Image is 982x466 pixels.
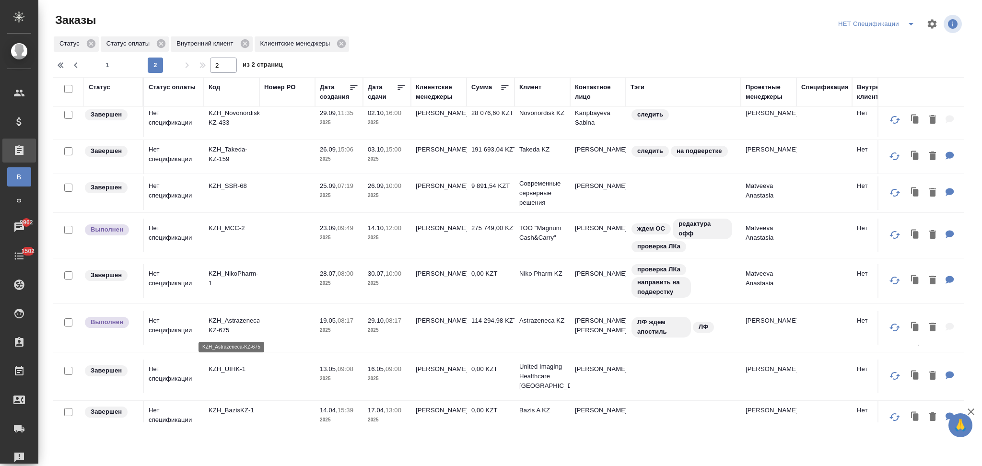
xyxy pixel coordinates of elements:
button: 🙏 [948,413,972,437]
button: Обновить [883,181,906,204]
p: Astrazeneca KZ [519,316,565,326]
button: Клонировать [906,183,924,203]
span: 🙏 [952,415,969,435]
p: KZH_MCC-2 [209,223,255,233]
p: 15:00 [386,146,401,153]
p: 29.10, [368,317,386,324]
p: 26.09, [320,146,338,153]
div: Выставляет КМ при направлении счета или после выполнения всех работ/сдачи заказа клиенту. Окончат... [84,145,138,158]
div: Внутренний клиент [171,36,252,52]
td: [PERSON_NAME] [PERSON_NAME] [570,311,626,345]
p: 2025 [368,374,406,384]
button: Удалить [924,147,941,166]
p: Завершен [91,146,122,156]
p: 15:06 [338,146,353,153]
p: редактура офф [678,219,726,238]
p: Завершен [91,270,122,280]
p: Завершен [91,110,122,119]
button: Удалить [924,318,941,338]
p: Нет [857,316,895,326]
p: Нет [857,269,895,279]
p: KZH_UIHK-1 [209,364,255,374]
td: Нет спецификации [144,360,204,393]
div: Клиентские менеджеры [255,36,350,52]
td: [PERSON_NAME] [411,401,467,434]
td: [PERSON_NAME] [741,360,796,393]
div: Статус оплаты [149,82,196,92]
p: Завершен [91,183,122,192]
td: [PERSON_NAME] [741,401,796,434]
p: KZH_Novonordisk-KZ-433 [209,108,255,128]
td: Нет спецификации [144,264,204,298]
td: 9 891,54 KZT [467,176,514,210]
td: 0,00 KZT [467,360,514,393]
p: KZH_BazisKZ-1 [209,406,255,415]
p: ТОО "Magnum Cash&Carry" [519,223,565,243]
td: [PERSON_NAME] [411,219,467,252]
p: Novonordisk KZ [519,108,565,118]
td: [PERSON_NAME] [411,311,467,345]
button: Клонировать [906,147,924,166]
p: 15:39 [338,407,353,414]
p: 16:00 [386,109,401,116]
td: [PERSON_NAME] [570,219,626,252]
td: [PERSON_NAME] [741,104,796,137]
div: ждем ОС, редактура офф, проверка ЛКа [631,218,736,253]
td: 275 749,00 KZT [467,219,514,252]
div: ЛФ ждем апостиль, ЛФ [631,316,736,338]
td: Нет спецификации [144,219,204,252]
div: Клиентские менеджеры [416,82,462,102]
span: из 2 страниц [243,59,283,73]
div: Спецификация [801,82,849,92]
div: Клиент [519,82,541,92]
p: Нет [857,181,895,191]
p: следить [637,110,663,119]
p: KZH_Astrazeneca-KZ-675 [209,316,255,335]
div: Выставляет КМ при направлении счета или после выполнения всех работ/сдачи заказа клиенту. Окончат... [84,364,138,377]
p: Bazis A KZ [519,406,565,415]
div: Выставляет КМ при направлении счета или после выполнения всех работ/сдачи заказа клиенту. Окончат... [84,108,138,121]
button: Обновить [883,364,906,387]
div: Внутренний клиент [857,82,895,102]
p: Завершен [91,407,122,417]
p: 26.09, [368,182,386,189]
p: 23.09, [320,224,338,232]
p: 2025 [320,191,358,200]
td: Нет спецификации [144,140,204,174]
button: Обновить [883,316,906,339]
td: 114 294,98 KZT [467,311,514,345]
div: проверка ЛКа, направить на подверстку [631,263,736,299]
td: [PERSON_NAME] [570,140,626,174]
div: Выставляет КМ при направлении счета или после выполнения всех работ/сдачи заказа клиенту. Окончат... [84,269,138,282]
p: 10:00 [386,182,401,189]
p: 19.05, [320,317,338,324]
div: Дата сдачи [368,82,397,102]
p: 08:17 [386,317,401,324]
div: Сумма [471,82,492,92]
p: 08:00 [338,270,353,277]
td: [PERSON_NAME] [411,104,467,137]
p: 2025 [320,415,358,425]
p: 17.04, [368,407,386,414]
p: 11:35 [338,109,353,116]
p: 03.10, [368,146,386,153]
p: 2025 [368,191,406,200]
p: 14.04, [320,407,338,414]
button: Клонировать [906,271,924,291]
button: Удалить [924,225,941,245]
p: 2025 [320,118,358,128]
p: 2025 [368,233,406,243]
button: Клонировать [906,408,924,427]
a: В [7,167,31,186]
p: 29.09, [320,109,338,116]
p: 2025 [320,154,358,164]
button: Клонировать [906,366,924,386]
p: ЛФ [699,322,708,332]
td: Нет спецификации [144,176,204,210]
td: 28 076,60 KZT [467,104,514,137]
p: 09:49 [338,224,353,232]
p: ТОО "United Imaging Healthcare Kazakh... [905,357,951,396]
p: Статус оплаты [106,39,153,48]
p: Выполнен [91,225,123,234]
p: 10:00 [386,270,401,277]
